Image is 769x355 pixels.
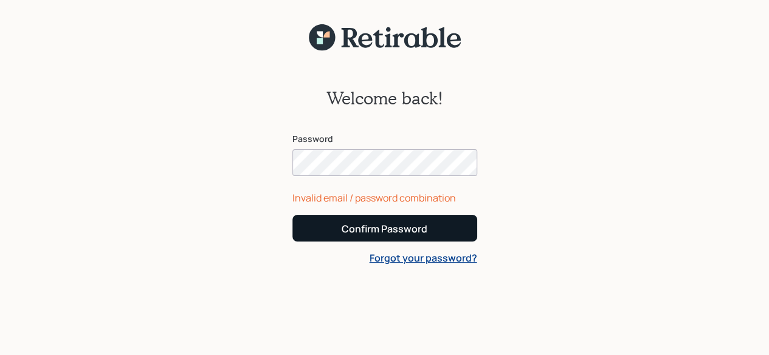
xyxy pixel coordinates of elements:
[326,88,443,109] h2: Welcome back!
[342,222,427,235] div: Confirm Password
[292,215,477,241] button: Confirm Password
[292,191,477,205] div: Invalid email / password combination
[370,251,477,265] a: Forgot your password?
[292,133,477,145] label: Password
